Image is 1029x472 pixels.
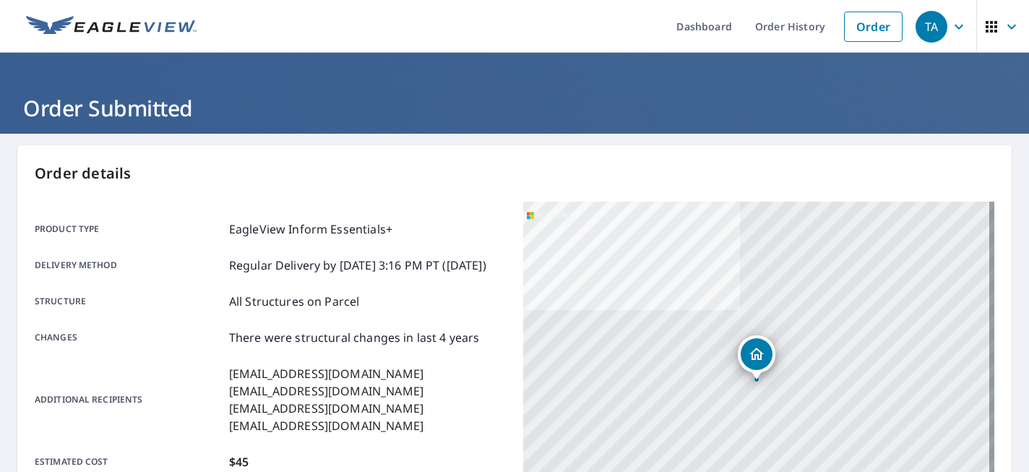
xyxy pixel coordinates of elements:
h1: Order Submitted [17,93,1012,123]
p: Order details [35,163,994,184]
p: [EMAIL_ADDRESS][DOMAIN_NAME] [229,400,423,417]
p: Regular Delivery by [DATE] 3:16 PM PT ([DATE]) [229,257,486,274]
div: Dropped pin, building 1, Residential property, 51 Ravine Ave Wyckoff, NJ 07481 [738,335,775,380]
p: Estimated cost [35,453,223,471]
p: Additional recipients [35,365,223,434]
img: EV Logo [26,16,197,38]
a: Order [844,12,903,42]
p: Structure [35,293,223,310]
p: There were structural changes in last 4 years [229,329,480,346]
p: [EMAIL_ADDRESS][DOMAIN_NAME] [229,382,423,400]
p: All Structures on Parcel [229,293,360,310]
div: TA [916,11,947,43]
p: Product type [35,220,223,238]
p: Delivery method [35,257,223,274]
p: EagleView Inform Essentials+ [229,220,392,238]
p: [EMAIL_ADDRESS][DOMAIN_NAME] [229,417,423,434]
p: Changes [35,329,223,346]
p: $45 [229,453,249,471]
p: [EMAIL_ADDRESS][DOMAIN_NAME] [229,365,423,382]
